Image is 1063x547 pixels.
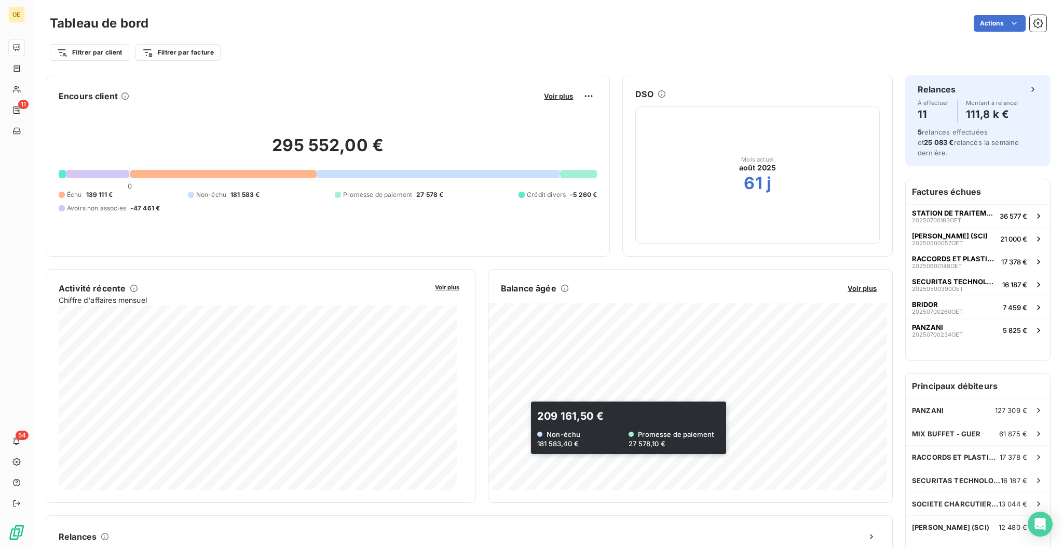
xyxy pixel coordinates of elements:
span: STATION DE TRAITEMENT DU DREZE [912,209,996,217]
span: relances effectuées et relancés la semaine dernière. [918,128,1019,157]
span: 20250700234OET [912,331,963,338]
h2: 295 552,00 € [59,135,597,166]
button: PANZANI20250700234OET5 825 € [906,318,1050,341]
h6: Factures échues [906,179,1050,204]
span: 0 [128,182,132,190]
span: [PERSON_NAME] (SCI) [912,523,989,531]
span: Chiffre d'affaires mensuel [59,295,428,305]
h6: Relances [918,83,956,96]
span: PANZANI [912,323,943,331]
h6: Principaux débiteurs [906,373,1050,398]
span: Voir plus [848,284,877,292]
span: Promesse de paiement [343,190,412,199]
span: 20250500390OET [912,286,963,292]
span: Voir plus [435,284,459,291]
button: Filtrer par facture [135,44,221,61]
button: Voir plus [432,282,462,291]
h6: Encours client [59,90,118,102]
button: Voir plus [844,284,880,293]
span: 181 583 € [230,190,260,199]
span: Voir plus [544,92,573,100]
h4: 11 [918,106,949,123]
a: 11 [8,102,24,118]
span: 17 378 € [1000,453,1027,461]
span: 21 000 € [1000,235,1027,243]
span: À effectuer [918,100,949,106]
button: Voir plus [541,91,576,101]
h2: j [767,173,771,194]
span: 25 083 € [924,138,953,146]
button: STATION DE TRAITEMENT DU DREZE20250700183OET36 577 € [906,204,1050,227]
span: 5 [918,128,922,136]
img: Logo LeanPay [8,524,25,541]
span: 17 378 € [1001,258,1027,266]
span: 27 578 € [416,190,443,199]
button: RACCORDS ET PLASTIQUES [PERSON_NAME]20250600148OET17 378 € [906,250,1050,273]
div: Open Intercom Messenger [1028,512,1053,537]
span: Échu [67,190,82,199]
span: 16 187 € [1001,476,1027,485]
span: 5 825 € [1003,326,1027,335]
span: 11 [18,100,29,109]
h6: Relances [59,530,97,543]
button: Filtrer par client [50,44,129,61]
span: Mois actuel [741,156,774,163]
span: 16 187 € [1002,281,1027,289]
h3: Tableau de bord [50,14,148,33]
span: Montant à relancer [966,100,1019,106]
span: 127 309 € [995,406,1027,415]
span: 12 480 € [999,523,1027,531]
button: Actions [974,15,1026,32]
span: SECURITAS TECHNOLOGY SERVICES [912,476,1001,485]
span: RACCORDS ET PLASTIQUES [PERSON_NAME] [912,255,997,263]
span: 61 875 € [999,430,1027,438]
span: Avoirs non associés [67,204,126,213]
h6: Activité récente [59,282,126,295]
span: PANZANI [912,406,944,415]
span: 139 111 € [86,190,113,199]
span: 20250600148OET [912,263,962,269]
span: BRIDOR [912,300,938,309]
span: 20250700183OET [912,217,961,223]
button: SECURITAS TECHNOLOGY SERVICES20250500390OET16 187 € [906,273,1050,296]
span: Non-échu [196,190,226,199]
h2: 61 [744,173,762,194]
button: [PERSON_NAME] (SCI)20250500057OET21 000 € [906,227,1050,250]
span: août 2025 [739,163,776,173]
span: RACCORDS ET PLASTIQUES [PERSON_NAME] [912,453,1000,461]
h6: DSO [635,88,653,100]
span: Crédit divers [527,190,566,199]
span: 13 044 € [999,500,1027,508]
button: BRIDOR20250700260OET7 459 € [906,296,1050,318]
span: MIX BUFFET - GUER [912,430,981,438]
span: 54 [16,431,29,440]
span: [PERSON_NAME] (SCI) [912,232,988,240]
span: SOCIETE CHARCUTIERE DE L'ODET [912,500,999,508]
h6: Balance âgée [501,282,556,295]
h4: 111,8 k € [966,106,1019,123]
span: 36 577 € [1000,212,1027,220]
span: 20250700260OET [912,309,963,315]
span: -5 260 € [570,190,597,199]
span: 7 459 € [1003,303,1027,312]
span: 20250500057OET [912,240,963,246]
span: -47 461 € [130,204,160,213]
span: SECURITAS TECHNOLOGY SERVICES [912,277,998,286]
div: OE [8,6,25,23]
